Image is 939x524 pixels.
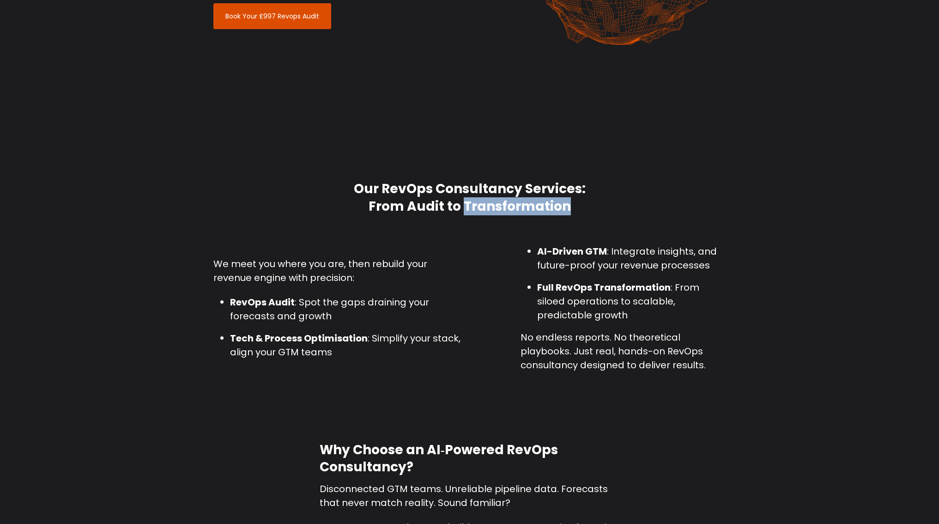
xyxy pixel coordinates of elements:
li: : From siloed operations to scalable, predictable growth [537,280,726,322]
h2: Why Choose an AI‑Powered RevOps Consultancy? [320,441,620,476]
p: We meet you where you are, then rebuild your revenue engine with precision: [213,257,463,285]
h2: Our RevOps Consultancy Services: From Audit to Transformation [213,180,726,215]
li: : Integrate insights, and future-proof your revenue processes [537,244,726,272]
p: Disconnected GTM teams. Unreliable pipeline data. Forecasts that never match reality. Sound famil... [320,482,620,510]
li: : Simplify your stack, align your GTM teams [230,331,463,359]
strong: AI-Driven GTM [537,245,607,258]
strong: Tech & Process Optimisation [230,332,368,345]
strong: RevOps Audit [230,296,295,309]
li: : Spot the gaps draining your forecasts and growth [230,295,463,323]
p: No endless reports. No theoretical playbooks. Just real, hands-on RevOps consultancy designed to ... [521,330,726,372]
a: Book Your £997 Revops Audit [213,3,331,29]
strong: Full RevOps Transformation [537,281,671,294]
